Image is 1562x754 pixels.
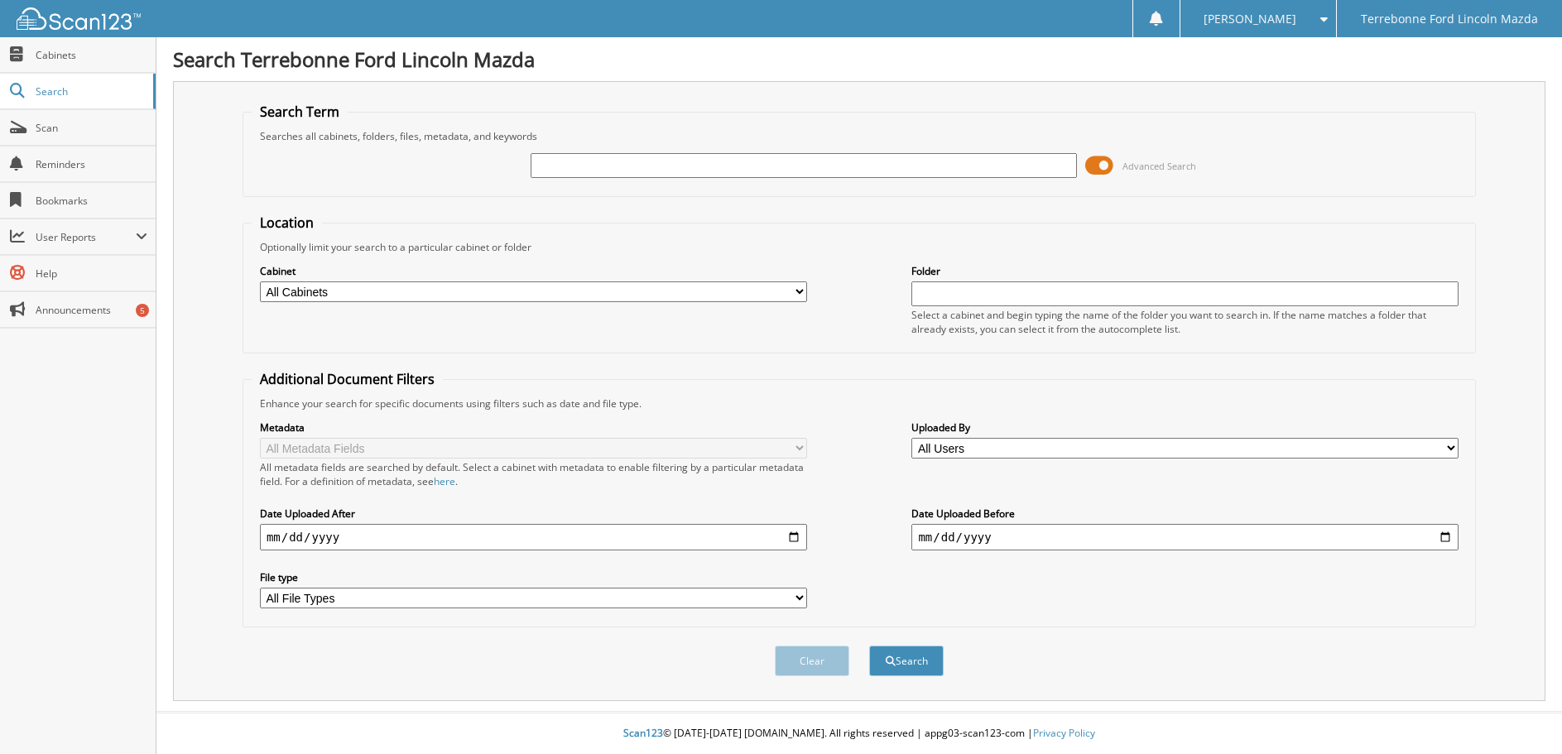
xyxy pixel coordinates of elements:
span: Help [36,267,147,281]
label: Folder [911,264,1459,278]
legend: Search Term [252,103,348,121]
button: Clear [775,646,849,676]
span: [PERSON_NAME] [1204,14,1296,24]
input: start [260,524,807,550]
div: Enhance your search for specific documents using filters such as date and file type. [252,396,1467,411]
span: Reminders [36,157,147,171]
div: Select a cabinet and begin typing the name of the folder you want to search in. If the name match... [911,308,1459,336]
span: Cabinets [36,48,147,62]
label: Date Uploaded After [260,507,807,521]
img: scan123-logo-white.svg [17,7,141,30]
legend: Location [252,214,322,232]
label: File type [260,570,807,584]
label: Date Uploaded Before [911,507,1459,521]
button: Search [869,646,944,676]
span: Advanced Search [1122,160,1196,172]
h1: Search Terrebonne Ford Lincoln Mazda [173,46,1545,73]
div: All metadata fields are searched by default. Select a cabinet with metadata to enable filtering b... [260,460,807,488]
legend: Additional Document Filters [252,370,443,388]
span: Terrebonne Ford Lincoln Mazda [1361,14,1538,24]
label: Metadata [260,420,807,435]
span: Scan [36,121,147,135]
span: Search [36,84,145,98]
span: Scan123 [623,726,663,740]
div: © [DATE]-[DATE] [DOMAIN_NAME]. All rights reserved | appg03-scan123-com | [156,713,1562,754]
div: 5 [136,304,149,317]
label: Uploaded By [911,420,1459,435]
span: Bookmarks [36,194,147,208]
iframe: Chat Widget [1479,675,1562,754]
a: Privacy Policy [1033,726,1095,740]
label: Cabinet [260,264,807,278]
div: Searches all cabinets, folders, files, metadata, and keywords [252,129,1467,143]
span: User Reports [36,230,136,244]
input: end [911,524,1459,550]
a: here [434,474,455,488]
span: Announcements [36,303,147,317]
div: Optionally limit your search to a particular cabinet or folder [252,240,1467,254]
